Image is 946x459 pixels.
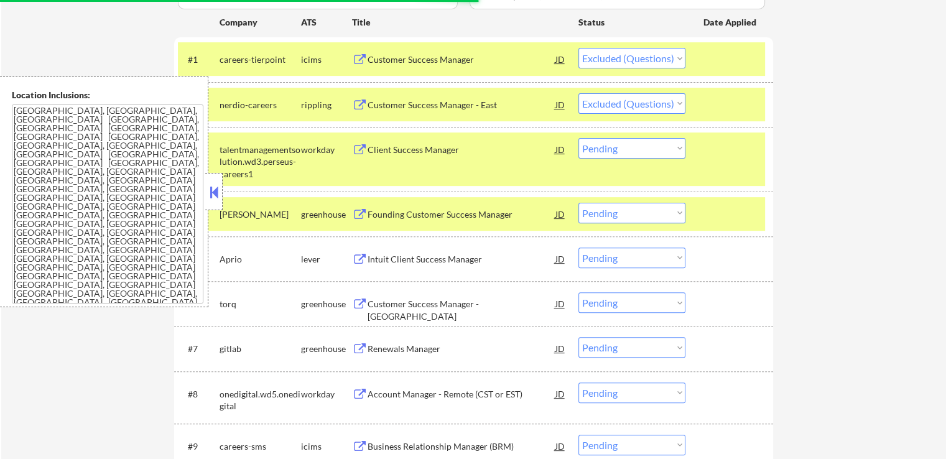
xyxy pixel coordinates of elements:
[578,11,685,33] div: Status
[703,16,758,29] div: Date Applied
[554,435,567,457] div: JD
[368,343,555,355] div: Renewals Manager
[301,208,352,221] div: greenhouse
[188,440,210,453] div: #9
[554,93,567,116] div: JD
[301,343,352,355] div: greenhouse
[220,16,301,29] div: Company
[220,99,301,111] div: nerdio-careers
[220,343,301,355] div: gitlab
[554,292,567,315] div: JD
[220,298,301,310] div: torq
[301,253,352,266] div: lever
[220,253,301,266] div: Aprio
[368,53,555,66] div: Customer Success Manager
[220,53,301,66] div: careers-tierpoint
[554,48,567,70] div: JD
[301,298,352,310] div: greenhouse
[554,138,567,160] div: JD
[554,382,567,405] div: JD
[301,440,352,453] div: icims
[368,440,555,453] div: Business Relationship Manager (BRM)
[220,440,301,453] div: careers-sms
[220,144,301,180] div: talentmanagementsolution.wd3.perseus-careers1
[301,144,352,156] div: workday
[12,89,203,101] div: Location Inclusions:
[188,388,210,401] div: #8
[368,298,555,322] div: Customer Success Manager - [GEOGRAPHIC_DATA]
[220,208,301,221] div: [PERSON_NAME]
[368,144,555,156] div: Client Success Manager
[368,253,555,266] div: Intuit Client Success Manager
[368,99,555,111] div: Customer Success Manager - East
[301,16,352,29] div: ATS
[301,388,352,401] div: workday
[220,388,301,412] div: onedigital.wd5.onedigital
[554,203,567,225] div: JD
[301,99,352,111] div: rippling
[368,388,555,401] div: Account Manager - Remote (CST or EST)
[368,208,555,221] div: Founding Customer Success Manager
[554,248,567,270] div: JD
[554,337,567,359] div: JD
[188,53,210,66] div: #1
[301,53,352,66] div: icims
[188,343,210,355] div: #7
[352,16,567,29] div: Title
